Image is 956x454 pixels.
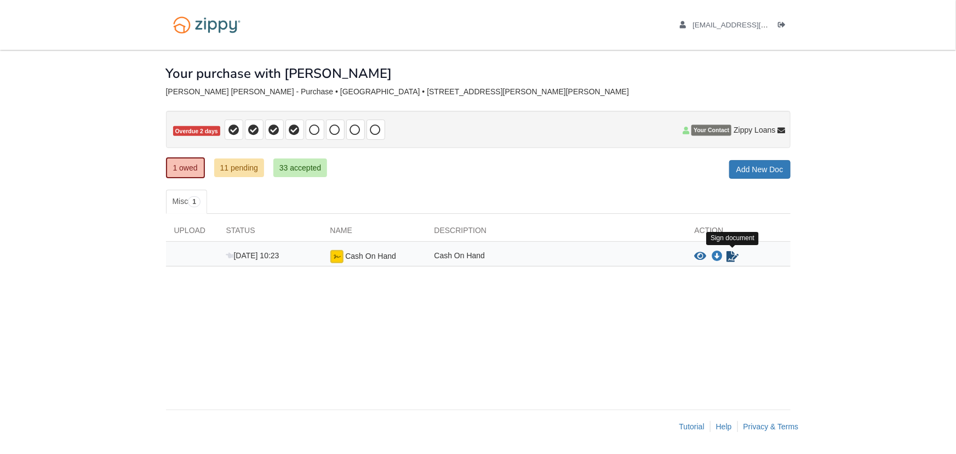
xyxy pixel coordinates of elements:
[743,422,799,431] a: Privacy & Terms
[166,87,791,97] div: [PERSON_NAME] [PERSON_NAME] - Purchase • [GEOGRAPHIC_DATA] • [STREET_ADDRESS][PERSON_NAME][PERSON...
[345,252,396,260] span: Cash On Hand
[426,225,686,241] div: Description
[166,11,248,39] img: Logo
[778,21,791,32] a: Log out
[706,232,759,245] div: Sign document
[729,160,791,179] a: Add New Doc
[680,21,818,32] a: edit profile
[214,158,264,177] a: 11 pending
[226,251,279,260] span: [DATE] 10:23
[426,250,686,263] div: Cash On Hand
[692,21,818,29] span: njackson9886@gmail.com
[726,250,740,263] a: Sign Form
[330,250,344,263] img: Ready for you to esign
[273,158,327,177] a: 33 accepted
[188,196,201,207] span: 1
[734,125,775,136] span: Zippy Loans
[716,422,732,431] a: Help
[695,251,707,262] button: View Cash On Hand
[166,66,392,81] h1: Your purchase with [PERSON_NAME]
[679,422,705,431] a: Tutorial
[712,252,723,261] a: Download Cash On Hand
[218,225,322,241] div: Status
[173,126,220,137] span: Overdue 2 days
[166,157,205,178] a: 1 owed
[166,225,218,241] div: Upload
[166,190,207,214] a: Misc
[322,225,426,241] div: Name
[686,225,791,241] div: Action
[691,125,731,136] span: Your Contact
